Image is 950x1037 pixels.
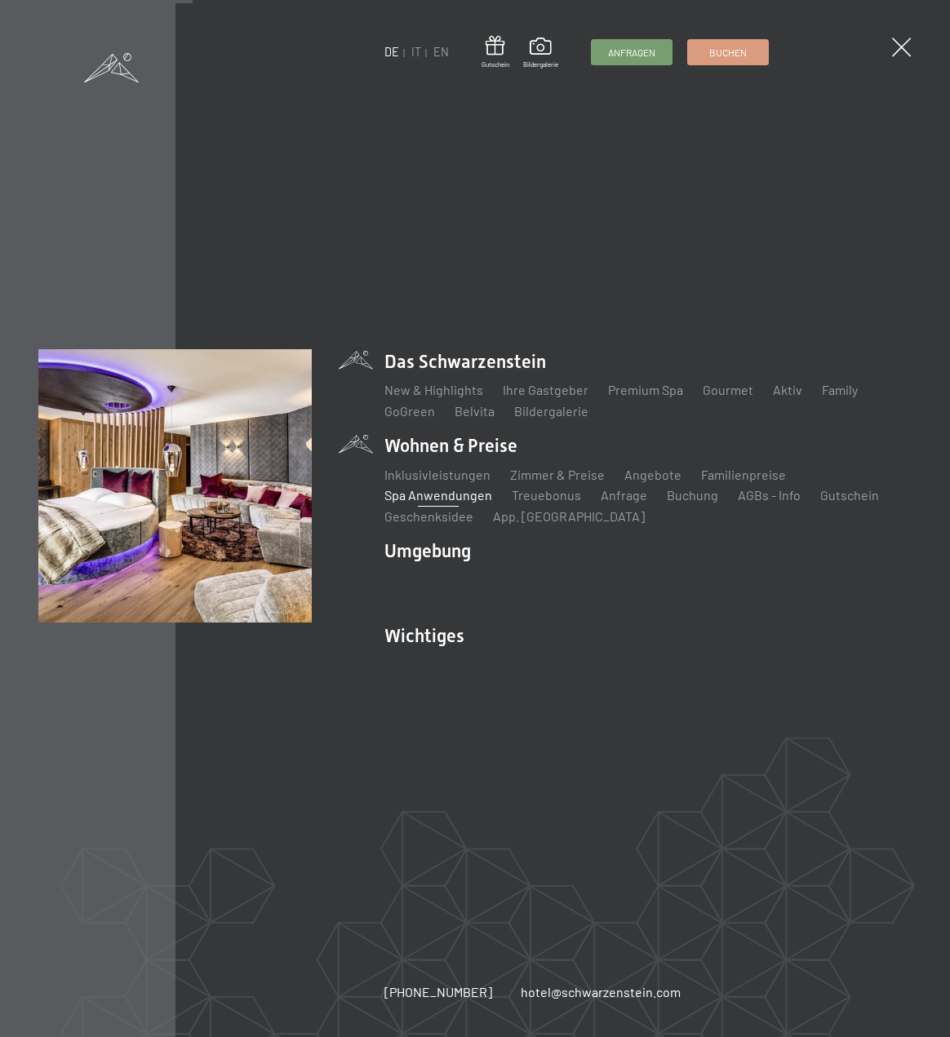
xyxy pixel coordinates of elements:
[523,38,558,69] a: Bildergalerie
[773,382,802,397] a: Aktiv
[523,60,558,69] span: Bildergalerie
[738,487,801,503] a: AGBs - Info
[701,467,786,482] a: Familienpreise
[512,487,581,503] a: Treuebonus
[510,467,605,482] a: Zimmer & Preise
[521,983,681,1001] a: hotel@schwarzenstein.com
[482,36,509,69] a: Gutschein
[384,984,492,999] span: [PHONE_NUMBER]
[709,46,747,60] span: Buchen
[703,382,753,397] a: Gourmet
[384,508,473,524] a: Geschenksidee
[384,983,492,1001] a: [PHONE_NUMBER]
[455,403,495,419] a: Belvita
[608,382,683,397] a: Premium Spa
[433,45,449,59] a: EN
[482,60,509,69] span: Gutschein
[592,40,672,64] a: Anfragen
[493,508,645,524] a: App. [GEOGRAPHIC_DATA]
[411,45,421,59] a: IT
[38,349,312,623] img: Wellnesshotel Südtirol SCHWARZENSTEIN - Wellnessurlaub in den Alpen
[384,403,435,419] a: GoGreen
[608,46,655,60] span: Anfragen
[688,40,768,64] a: Buchen
[384,45,399,59] a: DE
[514,403,588,419] a: Bildergalerie
[822,382,858,397] a: Family
[667,487,718,503] a: Buchung
[503,382,588,397] a: Ihre Gastgeber
[384,382,483,397] a: New & Highlights
[384,467,491,482] a: Inklusivleistungen
[601,487,647,503] a: Anfrage
[384,487,492,503] a: Spa Anwendungen
[624,467,681,482] a: Angebote
[820,487,879,503] a: Gutschein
